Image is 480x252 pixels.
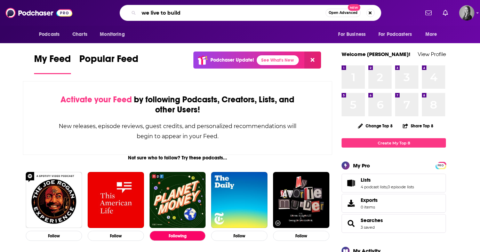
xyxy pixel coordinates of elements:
[361,225,375,230] a: 3 saved
[459,5,474,21] span: Logged in as katieTBG
[344,198,358,208] span: Exports
[211,172,267,228] img: The Daily
[361,205,378,210] span: 0 items
[23,155,332,161] div: Not sure who to follow? Try these podcasts...
[353,162,370,169] div: My Pro
[361,177,371,183] span: Lists
[354,121,397,130] button: Change Top 8
[6,6,72,19] img: Podchaser - Follow, Share and Rate Podcasts
[338,30,366,39] span: For Business
[342,138,446,148] a: Create My Top 8
[342,51,410,57] a: Welcome [PERSON_NAME]!
[361,217,383,223] a: Searches
[344,219,358,228] a: Searches
[257,55,299,65] a: See What's New
[273,172,329,228] img: My Favorite Murder with Karen Kilgariff and Georgia Hardstark
[344,178,358,188] a: Lists
[440,7,451,19] a: Show notifications dropdown
[342,214,446,233] span: Searches
[120,5,381,21] div: Search podcasts, credits, & more...
[61,94,132,105] span: Activate your Feed
[342,194,446,213] a: Exports
[34,28,69,41] button: open menu
[139,7,326,18] input: Search podcasts, credits, & more...
[26,231,82,241] button: Follow
[361,184,387,189] a: 4 podcast lists
[95,28,134,41] button: open menu
[333,28,374,41] button: open menu
[418,51,446,57] a: View Profile
[361,197,378,203] span: Exports
[326,9,361,17] button: Open AdvancedNew
[34,53,71,69] span: My Feed
[425,30,437,39] span: More
[79,53,138,69] span: Popular Feed
[88,231,144,241] button: Follow
[58,121,297,141] div: New releases, episode reviews, guest credits, and personalized recommendations will begin to appe...
[273,231,329,241] button: Follow
[437,163,445,168] a: PRO
[150,231,206,241] button: Following
[72,30,87,39] span: Charts
[387,184,414,189] a: 0 episode lists
[58,95,297,115] div: by following Podcasts, Creators, Lists, and other Users!
[34,53,71,74] a: My Feed
[88,172,144,228] img: This American Life
[378,30,412,39] span: For Podcasters
[361,177,414,183] a: Lists
[459,5,474,21] img: User Profile
[423,7,434,19] a: Show notifications dropdown
[26,172,82,228] img: The Joe Rogan Experience
[459,5,474,21] button: Show profile menu
[421,28,446,41] button: open menu
[342,174,446,192] span: Lists
[150,172,206,228] img: Planet Money
[39,30,59,39] span: Podcasts
[68,28,91,41] a: Charts
[210,57,254,63] p: Podchaser Update!
[100,30,125,39] span: Monitoring
[211,231,267,241] button: Follow
[374,28,422,41] button: open menu
[348,4,360,11] span: New
[79,53,138,74] a: Popular Feed
[402,119,434,133] button: Share Top 8
[329,11,358,15] span: Open Advanced
[387,184,387,189] span: ,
